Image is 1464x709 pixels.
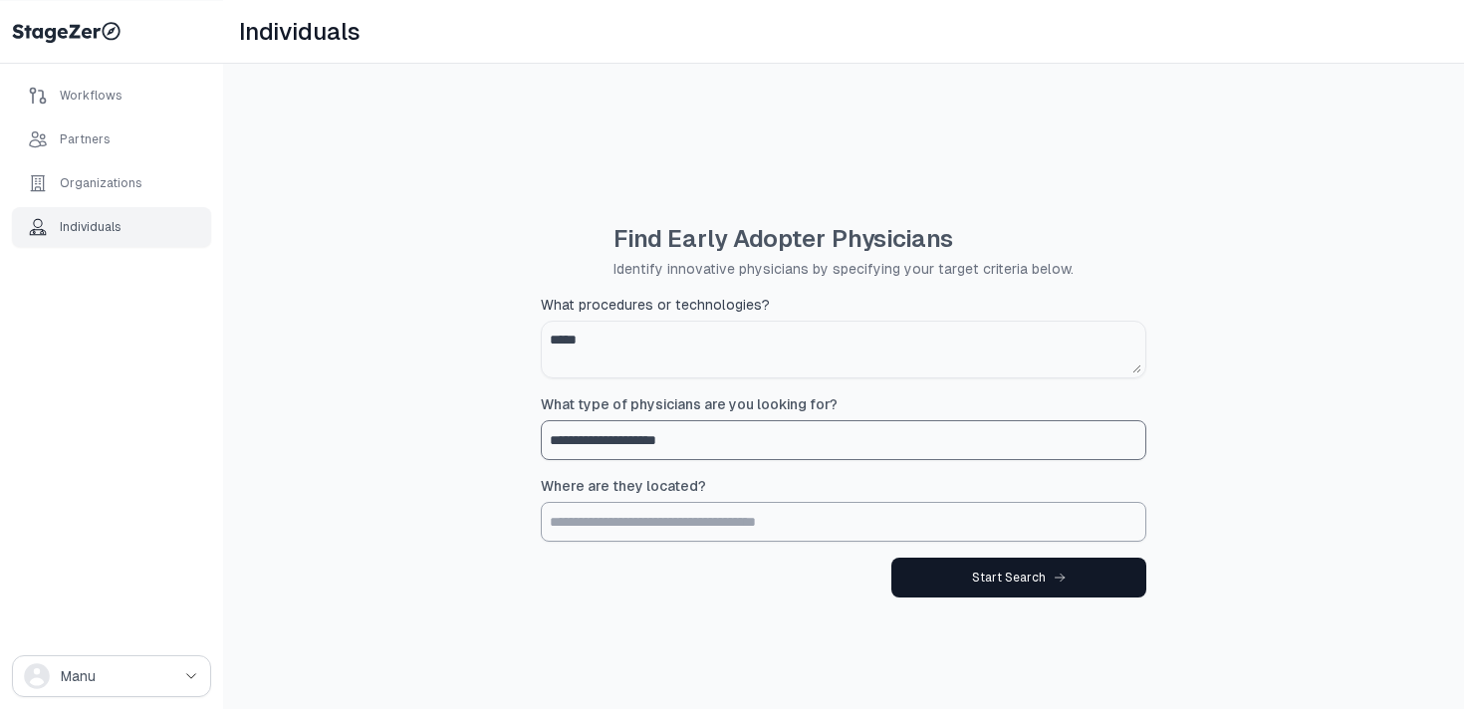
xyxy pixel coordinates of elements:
[891,558,1146,597] button: Start Search
[613,259,1074,279] p: Identify innovative physicians by specifying your target criteria below.
[12,207,211,247] a: Individuals
[61,666,96,686] span: Manu
[972,570,1066,586] div: Start Search
[60,219,122,235] div: Individuals
[613,223,1074,255] h1: Find Early Adopter Physicians
[541,394,838,414] span: What type of physicians are you looking for?
[60,88,122,104] div: Workflows
[12,655,211,697] button: drop down button
[541,295,770,315] span: What procedures or technologies?
[60,175,142,191] div: Organizations
[12,163,211,203] a: Organizations
[239,16,360,48] h1: Individuals
[60,131,111,147] div: Partners
[12,119,211,159] a: Partners
[541,476,706,496] span: Where are they located?
[12,76,211,116] a: Workflows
